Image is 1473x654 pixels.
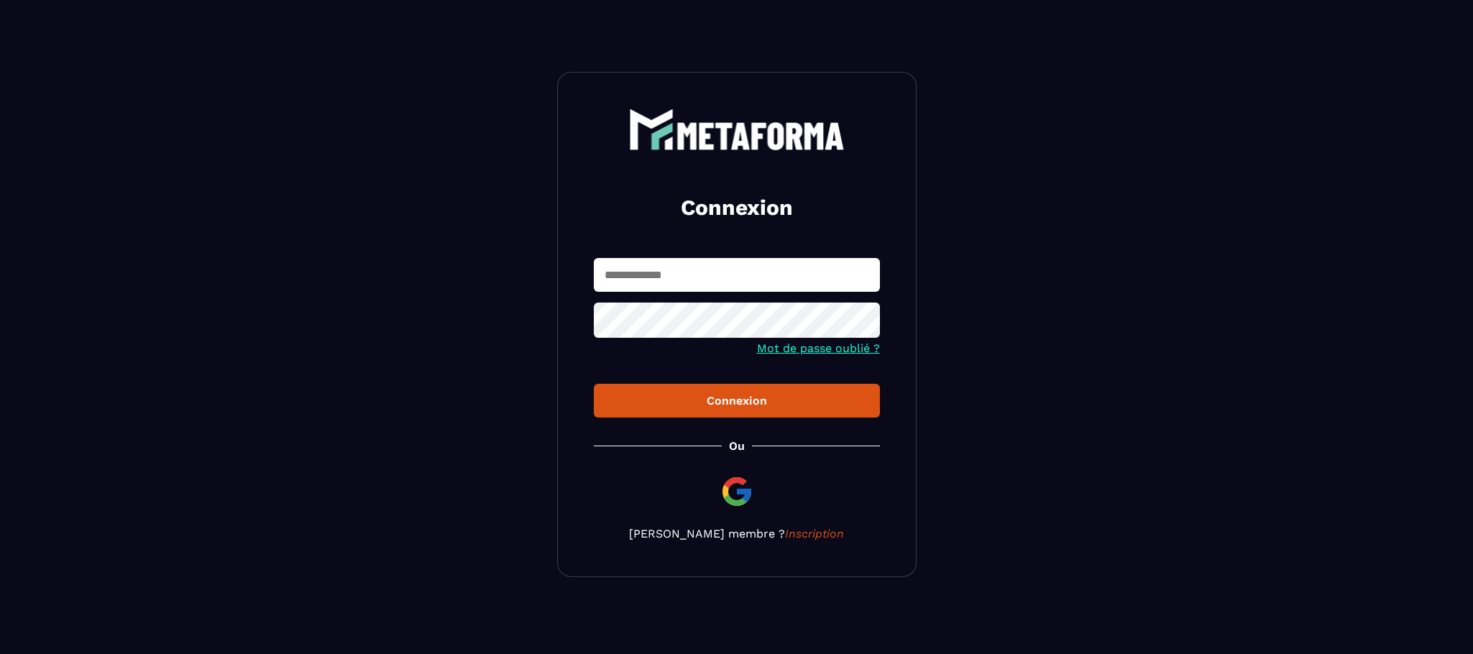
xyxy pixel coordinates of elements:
a: logo [594,109,880,150]
p: [PERSON_NAME] membre ? [594,527,880,540]
h2: Connexion [611,193,863,222]
a: Mot de passe oublié ? [757,341,880,355]
a: Inscription [785,527,844,540]
img: google [720,474,754,509]
button: Connexion [594,384,880,418]
p: Ou [729,439,745,453]
div: Connexion [605,394,868,407]
img: logo [629,109,845,150]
